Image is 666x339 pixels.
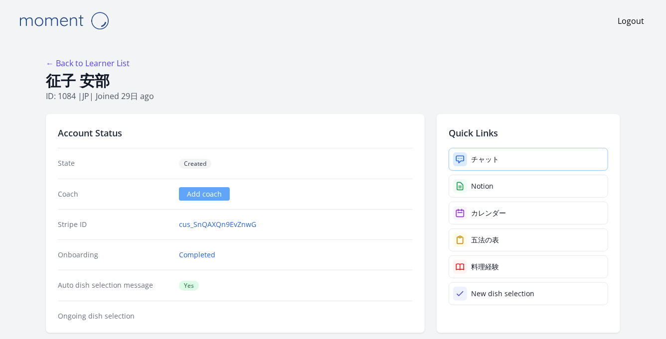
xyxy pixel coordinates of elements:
[449,126,608,140] h2: Quick Links
[58,220,171,229] dt: Stripe ID
[58,126,413,140] h2: Account Status
[46,71,620,90] h1: 征子 安部
[471,235,499,245] div: 五法の表
[82,91,89,102] span: jp
[14,8,114,33] img: Moment
[46,90,620,102] p: ID: 1084 | | Joined 29日 ago
[179,250,215,260] a: Completed
[58,280,171,291] dt: Auto dish selection message
[449,202,608,225] a: カレンダー
[449,148,608,171] a: チャット
[471,181,494,191] div: Notion
[449,282,608,305] a: New dish selection
[618,15,644,27] a: Logout
[179,281,199,291] span: Yes
[449,228,608,251] a: 五法の表
[179,159,211,169] span: Created
[58,250,171,260] dt: Onboarding
[179,187,230,201] a: Add coach
[471,262,499,272] div: 料理経験
[58,189,171,199] dt: Coach
[46,58,130,69] a: ← Back to Learner List
[449,175,608,198] a: Notion
[179,220,256,229] a: cus_SnQAXQn9EvZnwG
[471,154,499,164] div: チャット
[471,289,534,299] div: New dish selection
[58,158,171,169] dt: State
[449,255,608,278] a: 料理経験
[471,208,506,218] div: カレンダー
[58,311,171,321] dt: Ongoing dish selection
